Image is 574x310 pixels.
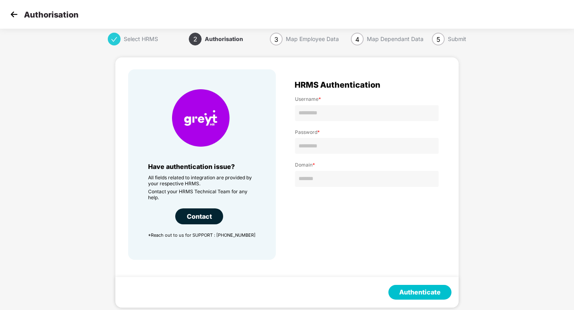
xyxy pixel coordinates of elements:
[172,89,230,147] img: HRMS Company Icon
[448,33,466,45] div: Submit
[175,208,223,224] div: Contact
[295,82,380,88] span: HRMS Authentication
[274,35,278,43] span: 3
[295,129,439,135] label: Password
[24,10,79,20] p: Authorisation
[388,285,451,300] button: Authenticate
[367,33,424,45] div: Map Dependant Data
[8,8,20,20] img: svg+xml;base64,PHN2ZyB4bWxucz0iaHR0cDovL3d3dy53My5vcmcvMjAwMC9zdmciIHdpZHRoPSIzMCIgaGVpZ2h0PSIzMC...
[124,33,158,45] div: Select HRMS
[148,188,256,200] p: Contact your HRMS Technical Team for any help.
[295,96,439,102] label: Username
[295,162,439,168] label: Domain
[193,35,197,43] span: 2
[436,35,440,43] span: 5
[205,33,243,45] div: Authorisation
[148,175,256,186] p: All fields related to integration are provided by your respective HRMS.
[148,163,235,171] span: Have authentication issue?
[111,36,117,43] span: check
[148,232,256,238] p: *Reach out to us for SUPPORT : [PHONE_NUMBER]
[355,35,359,43] span: 4
[286,33,339,45] div: Map Employee Data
